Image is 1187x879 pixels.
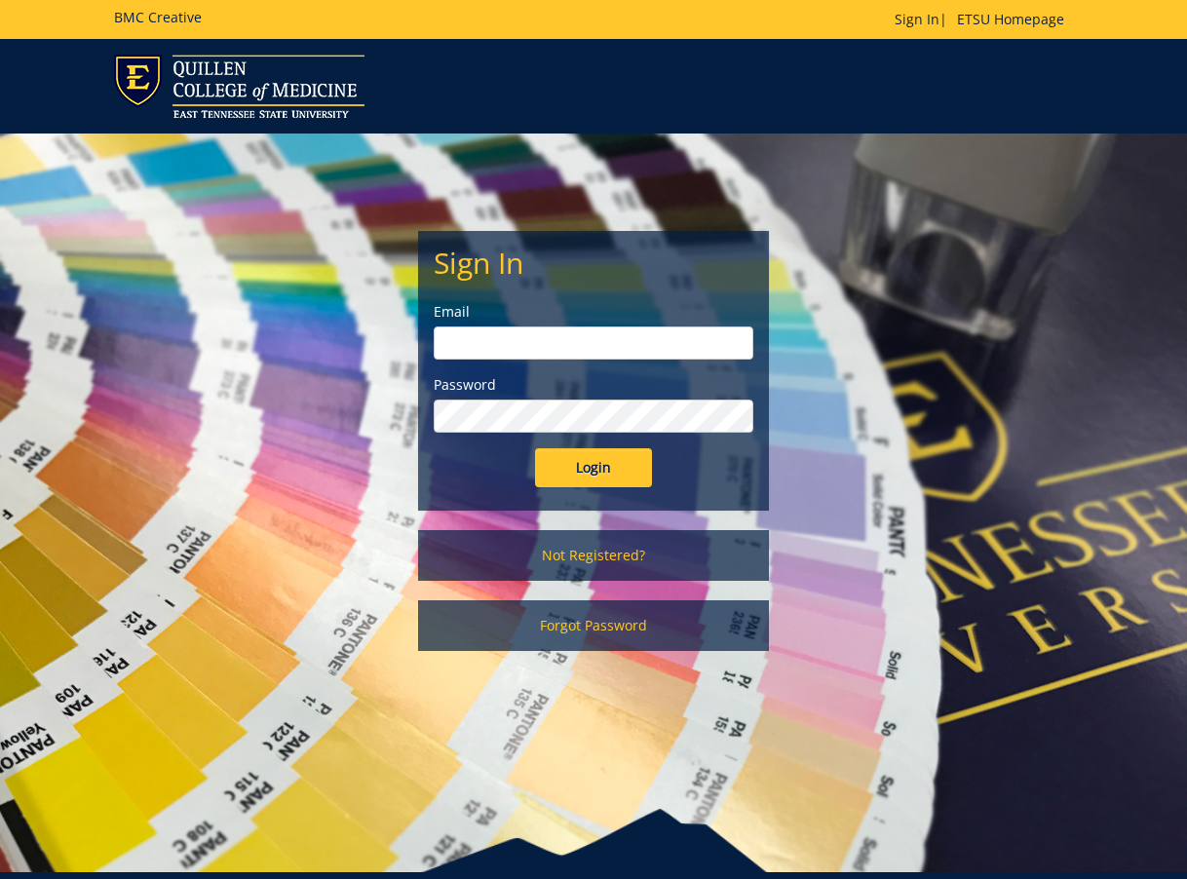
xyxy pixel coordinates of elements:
label: Password [434,375,753,395]
label: Email [434,302,753,322]
a: Forgot Password [418,600,769,651]
a: Sign In [895,10,939,28]
a: ETSU Homepage [947,10,1074,28]
p: | [895,10,1074,29]
a: Not Registered? [418,530,769,581]
h2: Sign In [434,247,753,279]
h5: BMC Creative [114,10,202,24]
img: ETSU logo [114,55,364,118]
input: Login [535,448,652,487]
